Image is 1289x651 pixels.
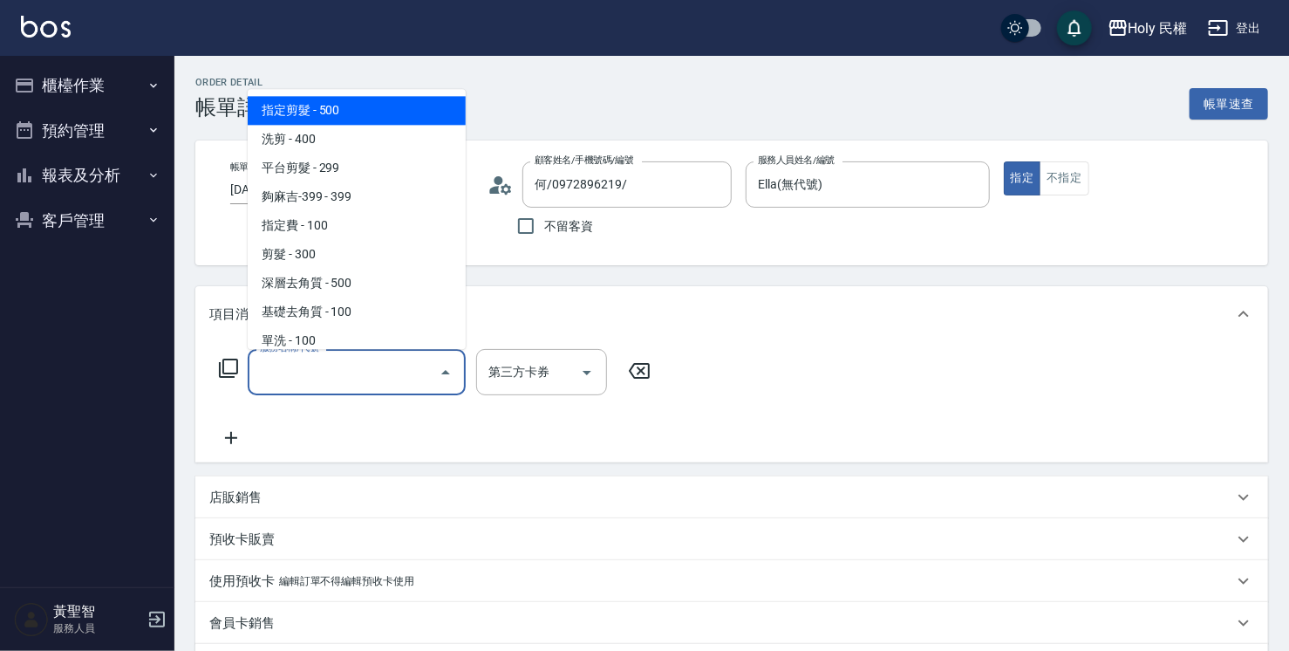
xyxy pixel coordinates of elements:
[195,286,1268,342] div: 項目消費
[7,63,167,108] button: 櫃檯作業
[248,154,466,182] span: 平台剪髮 - 299
[1201,12,1268,45] button: 登出
[279,572,414,591] p: 編輯訂單不得編輯預收卡使用
[209,305,262,324] p: 項目消費
[53,603,142,620] h5: 黃聖智
[230,175,370,204] input: YYYY/MM/DD hh:mm
[248,298,466,326] span: 基礎去角質 - 100
[248,269,466,298] span: 深層去角質 - 500
[195,77,279,88] h2: Order detail
[21,16,71,38] img: Logo
[209,572,275,591] p: 使用預收卡
[1190,88,1268,120] button: 帳單速查
[7,108,167,154] button: 預約管理
[1057,10,1092,45] button: save
[195,476,1268,518] div: 店販銷售
[758,154,835,167] label: 服務人員姓名/編號
[209,614,275,633] p: 會員卡銷售
[1040,161,1088,195] button: 不指定
[7,153,167,198] button: 報表及分析
[432,359,460,387] button: Close
[195,342,1268,463] div: 項目消費
[248,125,466,154] span: 洗剪 - 400
[1101,10,1195,46] button: Holy 民權
[573,359,601,387] button: Open
[195,560,1268,602] div: 使用預收卡編輯訂單不得編輯預收卡使用
[230,161,267,174] label: 帳單日期
[248,211,466,240] span: 指定費 - 100
[7,198,167,243] button: 客戶管理
[1129,17,1188,39] div: Holy 民權
[53,620,142,636] p: 服務人員
[195,602,1268,644] div: 會員卡銷售
[544,217,593,236] span: 不留客資
[195,95,279,120] h3: 帳單詳細
[248,182,466,211] span: 夠麻吉-399 - 399
[195,518,1268,560] div: 預收卡販賣
[248,96,466,125] span: 指定剪髮 - 500
[14,602,49,637] img: Person
[209,489,262,507] p: 店販銷售
[209,531,275,549] p: 預收卡販賣
[1004,161,1041,195] button: 指定
[535,154,634,167] label: 顧客姓名/手機號碼/編號
[248,326,466,355] span: 單洗 - 100
[248,240,466,269] span: 剪髮 - 300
